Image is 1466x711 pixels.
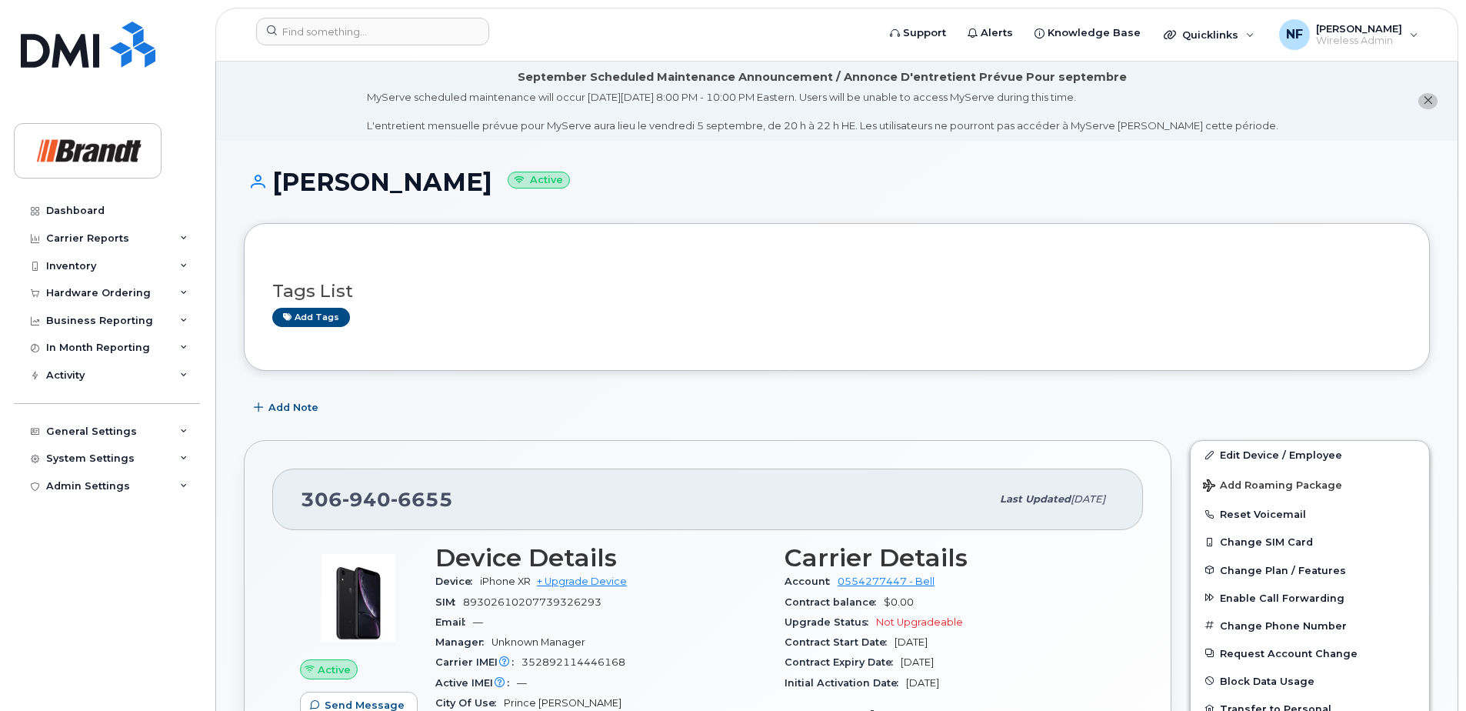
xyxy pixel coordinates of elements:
span: Carrier IMEI [435,656,521,668]
span: Upgrade Status [785,616,876,628]
span: 352892114446168 [521,656,625,668]
img: image20231002-3703462-u8y6nc.jpeg [312,552,405,644]
span: City Of Use [435,697,504,709]
span: 940 [342,488,391,511]
span: SIM [435,596,463,608]
a: 0554277447 - Bell [838,576,935,587]
button: Reset Voicemail [1191,500,1429,528]
span: Device [435,576,480,587]
button: close notification [1418,93,1438,109]
span: [DATE] [906,677,939,689]
span: 6655 [391,488,453,511]
span: Contract Start Date [785,636,895,648]
span: [DATE] [901,656,934,668]
button: Change SIM Card [1191,528,1429,556]
span: — [517,677,527,689]
span: Contract Expiry Date [785,656,901,668]
button: Change Plan / Features [1191,556,1429,584]
span: [DATE] [895,636,928,648]
div: MyServe scheduled maintenance will occur [DATE][DATE] 8:00 PM - 10:00 PM Eastern. Users will be u... [367,90,1278,133]
span: Not Upgradeable [876,616,963,628]
div: September Scheduled Maintenance Announcement / Annonce D'entretient Prévue Pour septembre [518,69,1127,85]
h3: Carrier Details [785,544,1115,572]
span: Add Note [268,400,318,415]
button: Add Roaming Package [1191,469,1429,500]
button: Block Data Usage [1191,667,1429,695]
h1: [PERSON_NAME] [244,169,1430,195]
a: Add tags [272,308,350,327]
a: + Upgrade Device [537,576,627,587]
span: Enable Call Forwarding [1220,592,1344,603]
button: Add Note [244,394,332,422]
span: Account [785,576,838,587]
span: Unknown Manager [491,636,585,648]
button: Change Phone Number [1191,612,1429,639]
button: Enable Call Forwarding [1191,584,1429,612]
span: Contract balance [785,596,884,608]
span: iPhone XR [480,576,531,587]
span: Active [318,663,351,677]
span: — [473,616,483,628]
h3: Tags List [272,282,1401,301]
span: Manager [435,636,491,648]
span: Email [435,616,473,628]
span: 89302610207739326293 [463,596,601,608]
span: Add Roaming Package [1203,479,1342,494]
a: Edit Device / Employee [1191,441,1429,469]
span: Change Plan / Features [1220,564,1346,576]
small: Active [508,172,570,189]
span: 306 [301,488,453,511]
span: [DATE] [1071,493,1105,505]
span: Initial Activation Date [785,677,906,689]
button: Request Account Change [1191,639,1429,667]
span: Last updated [1000,493,1071,505]
span: $0.00 [884,596,914,608]
h3: Device Details [435,544,766,572]
span: Prince [PERSON_NAME] [504,697,621,709]
span: Active IMEI [435,677,517,689]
